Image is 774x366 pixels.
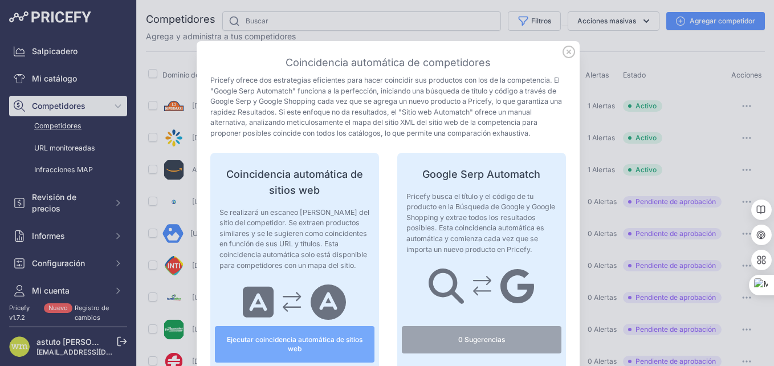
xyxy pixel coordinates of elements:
[215,326,374,363] button: Ejecutar coincidencia automática de sitios web
[210,55,566,71] h3: Coincidencia automática de competidores
[224,335,365,353] font: Ejecutar coincidencia automática de sitios web
[402,166,561,182] h4: Google Serp Automatch
[210,75,566,139] p: Pricefy ofrece dos estrategias eficientes para hacer coincidir sus productos con los de la compet...
[219,208,370,271] p: Se realizará un escaneo [PERSON_NAME] del sitio del competidor. Se extraen productos similares y ...
[215,166,374,198] h4: Coincidencia automática de sitios web
[406,192,557,255] p: Pricefy busca el título y el código de tu producto en la Búsqueda de Google y Google Shopping y e...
